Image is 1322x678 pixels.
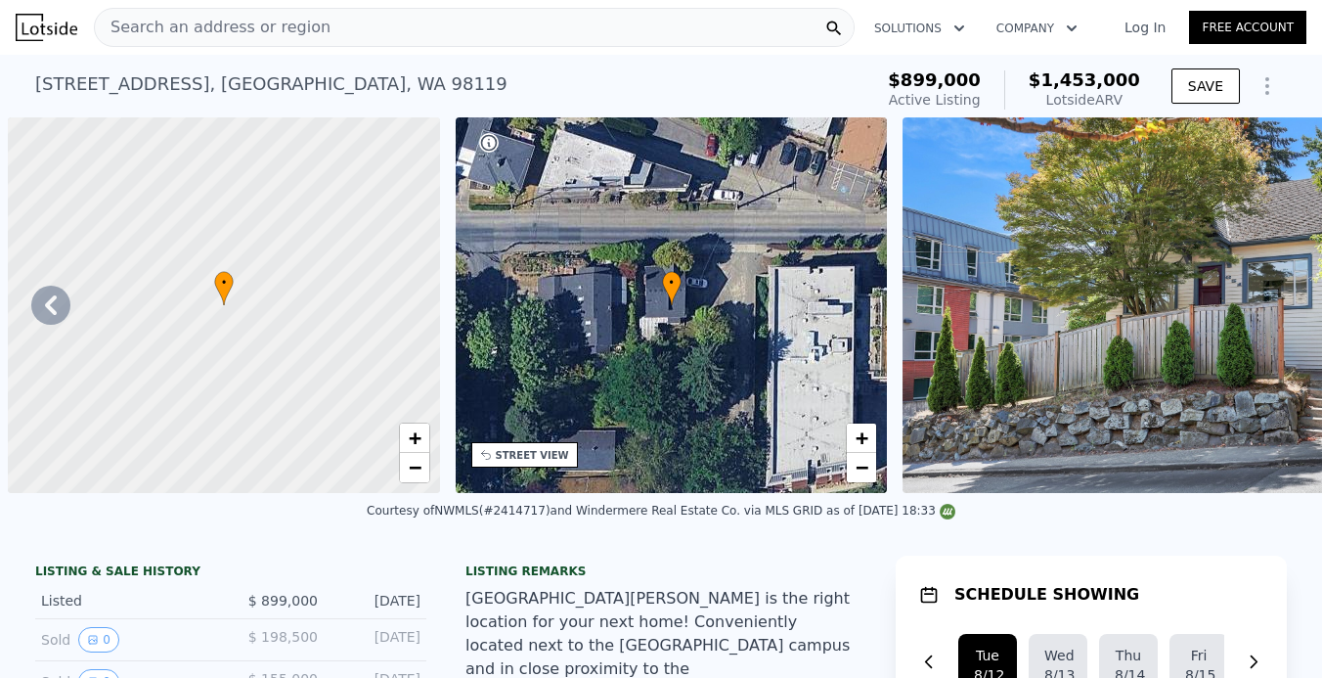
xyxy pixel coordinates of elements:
[400,424,429,453] a: Zoom in
[214,271,234,305] div: •
[1189,11,1306,44] a: Free Account
[662,274,682,292] span: •
[496,448,569,463] div: STREET VIEW
[465,564,857,579] div: Listing remarks
[41,591,215,610] div: Listed
[16,14,77,41] img: Lotside
[1171,68,1240,104] button: SAVE
[859,11,981,46] button: Solutions
[847,453,876,482] a: Zoom out
[974,646,1001,665] div: Tue
[78,627,119,653] button: View historical data
[1029,69,1140,90] span: $1,453,000
[1101,18,1189,37] a: Log In
[954,583,1139,607] h1: SCHEDULE SHOWING
[1044,646,1072,665] div: Wed
[248,629,318,645] span: $ 198,500
[1248,67,1287,106] button: Show Options
[333,591,420,610] div: [DATE]
[662,271,682,305] div: •
[888,69,981,90] span: $899,000
[889,92,981,108] span: Active Listing
[1029,90,1140,110] div: Lotside ARV
[847,424,876,453] a: Zoom in
[408,426,420,450] span: +
[35,564,426,583] div: LISTING & SALE HISTORY
[400,453,429,482] a: Zoom out
[856,426,868,450] span: +
[333,627,420,653] div: [DATE]
[41,627,215,653] div: Sold
[214,274,234,292] span: •
[95,16,330,39] span: Search an address or region
[408,455,420,479] span: −
[1115,646,1142,665] div: Thu
[981,11,1093,46] button: Company
[1185,646,1212,665] div: Fri
[856,455,868,479] span: −
[367,504,955,518] div: Courtesy of NWMLS (#2414717) and Windermere Real Estate Co. via MLS GRID as of [DATE] 18:33
[940,504,955,520] img: NWMLS Logo
[35,70,507,98] div: [STREET_ADDRESS] , [GEOGRAPHIC_DATA] , WA 98119
[248,593,318,609] span: $ 899,000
